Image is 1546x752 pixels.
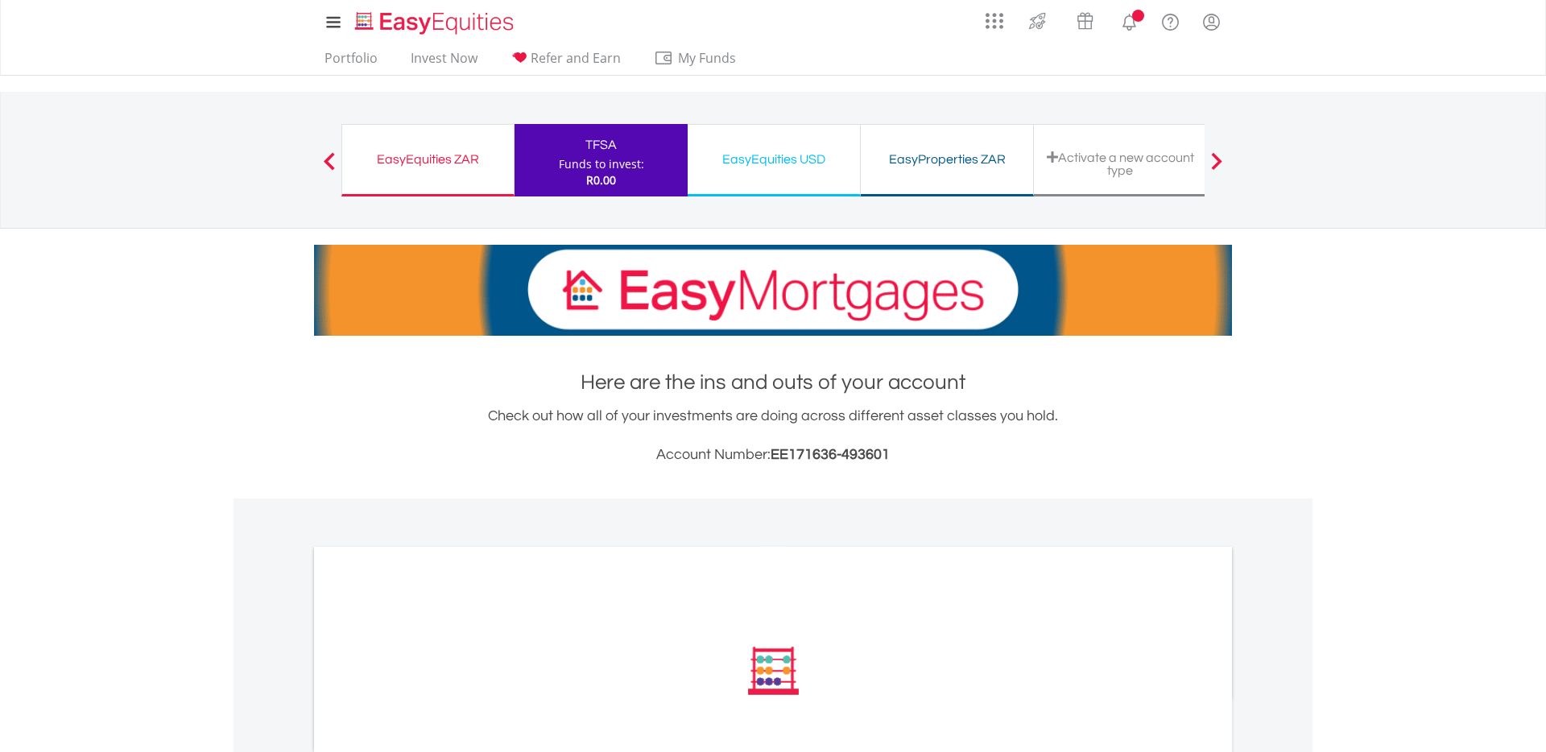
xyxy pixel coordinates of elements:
div: EasyProperties ZAR [870,148,1023,171]
img: EasyMortage Promotion Banner [314,245,1232,336]
div: Activate a new account type [1044,151,1197,177]
div: Funds to invest: [559,156,644,172]
span: EE171636-493601 [771,447,890,462]
a: My Profile [1191,4,1232,39]
div: TFSA [524,134,678,156]
div: Check out how all of your investments are doing across different asset classes you hold. [314,405,1232,466]
img: thrive-v2.svg [1024,8,1051,34]
a: Refer and Earn [504,50,627,75]
span: My Funds [654,48,759,68]
a: Notifications [1109,4,1150,36]
a: Invest Now [404,50,484,75]
img: EasyEquities_Logo.png [352,10,520,36]
a: Vouchers [1061,4,1109,34]
a: Portfolio [318,50,384,75]
img: vouchers-v2.svg [1072,8,1098,34]
a: Home page [349,4,520,36]
div: EasyEquities ZAR [352,148,504,171]
span: Refer and Earn [531,49,621,67]
span: R0.00 [586,172,616,188]
img: grid-menu-icon.svg [986,12,1003,30]
div: EasyEquities USD [697,148,850,171]
a: AppsGrid [975,4,1014,30]
h3: Account Number: [314,444,1232,466]
a: FAQ's and Support [1150,4,1191,36]
h1: Here are the ins and outs of your account [314,368,1232,397]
